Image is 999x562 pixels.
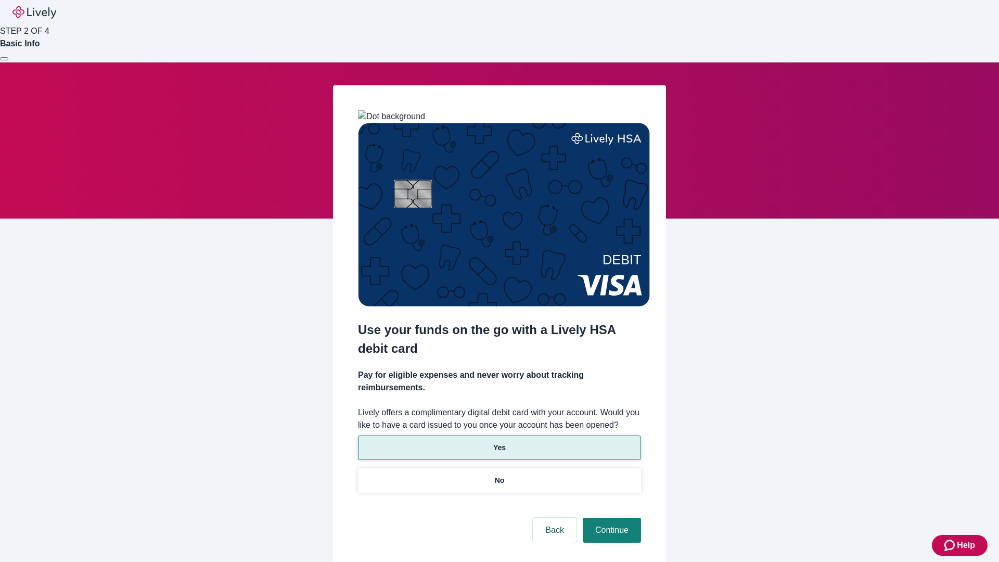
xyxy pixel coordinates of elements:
[358,436,641,460] button: Yes
[957,539,975,552] span: Help
[358,321,641,358] h2: Use your funds on the go with a Lively HSA debit card
[358,369,641,394] h4: Pay for eligible expenses and never worry about tracking reimbursements.
[533,518,577,543] button: Back
[358,468,641,493] button: No
[358,123,650,306] img: Debit card
[358,110,425,123] img: Dot background
[944,539,957,552] svg: Zendesk support icon
[495,475,505,486] p: No
[358,406,641,431] label: Lively offers a complimentary digital debit card with your account. Would you like to have a card...
[493,442,506,453] p: Yes
[932,535,988,556] button: Zendesk support iconHelp
[583,518,641,543] button: Continue
[12,6,56,19] img: Lively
